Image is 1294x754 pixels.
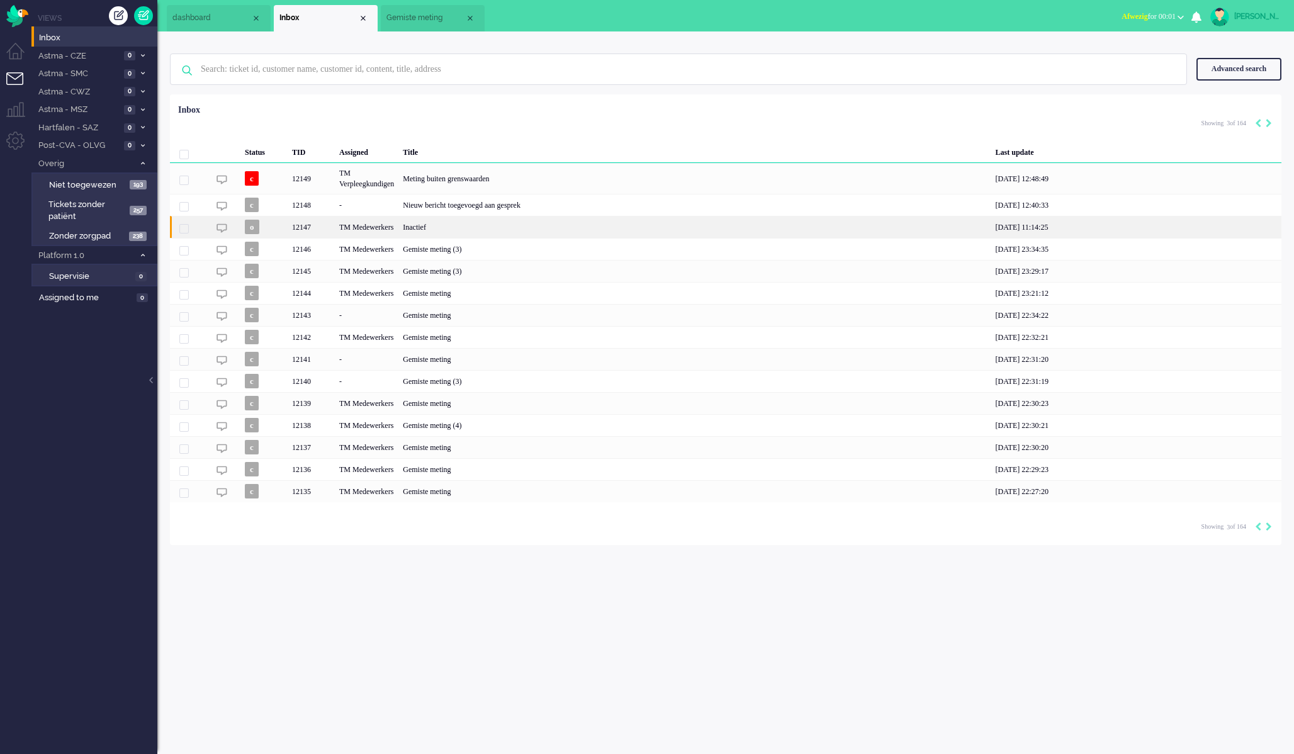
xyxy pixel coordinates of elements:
span: Overig [37,158,134,170]
div: 12135 [288,480,335,502]
div: - [335,348,398,370]
img: ic_chat_grey.svg [217,443,227,454]
div: Status [240,138,288,163]
img: ic_chat_grey.svg [217,399,227,410]
div: 12147 [170,216,1281,238]
div: TM Medewerkers [335,480,398,502]
div: TM Verpleegkundigen [335,163,398,194]
span: c [245,462,259,476]
img: ic_chat_grey.svg [217,289,227,300]
span: 0 [124,87,135,96]
div: 12143 [170,304,1281,326]
div: Create ticket [109,6,128,25]
div: [DATE] 22:31:19 [991,370,1281,392]
div: TM Medewerkers [335,238,398,260]
span: Supervisie [49,271,132,283]
div: Close tab [465,13,475,23]
li: Dashboard [167,5,271,31]
li: Supervisor menu [6,102,35,130]
a: Supervisie 0 [37,269,156,283]
img: ic_chat_grey.svg [217,333,227,344]
span: c [245,198,259,212]
div: 12148 [170,194,1281,216]
a: Assigned to me 0 [37,290,157,304]
div: TM Medewerkers [335,392,398,414]
div: Gemiste meting [398,282,991,304]
div: TID [288,138,335,163]
img: ic_chat_grey.svg [217,487,227,498]
div: Previous [1255,521,1261,534]
div: [DATE] 22:34:22 [991,304,1281,326]
a: Inbox [37,30,157,44]
div: TM Medewerkers [335,436,398,458]
img: ic_chat_grey.svg [217,201,227,211]
div: Gemiste meting (3) [398,238,991,260]
div: [DATE] 22:29:23 [991,458,1281,480]
div: TM Medewerkers [335,458,398,480]
span: 0 [124,105,135,115]
span: 0 [137,293,148,303]
div: 12142 [170,326,1281,348]
div: [PERSON_NAME] [1234,10,1281,23]
div: TM Medewerkers [335,282,398,304]
span: 257 [130,206,147,215]
div: 12144 [288,282,335,304]
div: 12139 [288,392,335,414]
div: [DATE] 22:27:20 [991,480,1281,502]
div: TM Medewerkers [335,216,398,238]
div: [DATE] 22:30:23 [991,392,1281,414]
div: 12143 [288,304,335,326]
div: Pagination [1201,113,1272,132]
span: 0 [124,51,135,60]
div: TM Medewerkers [335,414,398,436]
a: Tickets zonder patiënt 257 [37,197,156,222]
span: for 00:01 [1122,12,1176,21]
span: Astma - MSZ [37,104,120,116]
span: c [245,242,259,256]
div: - [335,304,398,326]
div: Gemiste meting [398,348,991,370]
div: 12147 [288,216,335,238]
div: 12137 [288,436,335,458]
div: TM Medewerkers [335,260,398,282]
span: c [245,308,259,322]
span: c [245,418,259,432]
div: 12149 [288,163,335,194]
span: c [245,264,259,278]
div: 12141 [170,348,1281,370]
a: Quick Ticket [134,6,153,25]
div: 12145 [288,260,335,282]
div: Meting buiten grenswaarden [398,163,991,194]
div: 12144 [170,282,1281,304]
a: [PERSON_NAME] [1208,8,1281,26]
div: Title [398,138,991,163]
div: [DATE] 11:14:25 [991,216,1281,238]
span: Inbox [279,13,358,23]
div: Previous [1255,118,1261,130]
li: Admin menu [6,132,35,160]
div: Gemiste meting [398,392,991,414]
span: Astma - CWZ [37,86,120,98]
div: Gemiste meting [398,304,991,326]
span: Assigned to me [39,292,133,304]
div: 12138 [288,414,335,436]
span: 193 [130,180,147,189]
span: c [245,330,259,344]
div: - [335,370,398,392]
span: 0 [124,69,135,79]
input: Page [1224,119,1230,128]
span: c [245,440,259,454]
div: 12146 [170,238,1281,260]
img: ic_chat_grey.svg [217,174,227,185]
img: ic_chat_grey.svg [217,355,227,366]
span: c [245,484,259,498]
div: Gemiste meting [398,480,991,502]
span: c [245,286,259,300]
div: 12139 [170,392,1281,414]
div: [DATE] 23:21:12 [991,282,1281,304]
div: 12136 [170,458,1281,480]
span: c [245,352,259,366]
div: 12146 [288,238,335,260]
img: ic_chat_grey.svg [217,245,227,256]
div: 12141 [288,348,335,370]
